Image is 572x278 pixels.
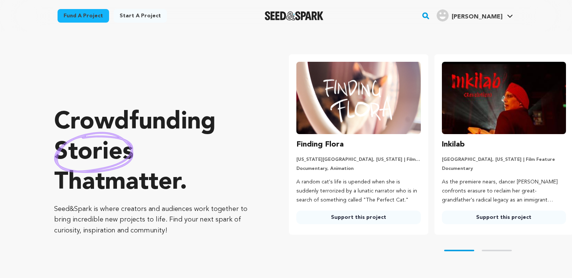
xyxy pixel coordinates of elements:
p: A random cat's life is upended when she is suddenly terrorized by a lunatic narrator who is in se... [296,178,420,205]
img: Seed&Spark Logo Dark Mode [265,11,324,20]
span: Johnson A.'s Profile [435,8,514,24]
p: Seed&Spark is where creators and audiences work together to bring incredible new projects to life... [54,204,259,236]
a: Seed&Spark Homepage [265,11,324,20]
p: [GEOGRAPHIC_DATA], [US_STATE] | Film Feature [442,157,566,163]
img: Inkilab image [442,62,566,134]
p: Documentary [442,166,566,172]
p: [US_STATE][GEOGRAPHIC_DATA], [US_STATE] | Film Short [296,157,420,163]
img: hand sketched image [54,132,134,173]
img: user.png [437,9,449,21]
a: Start a project [114,9,167,23]
span: matter [105,171,180,195]
a: Fund a project [58,9,109,23]
p: Crowdfunding that . [54,107,259,198]
p: As the premiere nears, dancer [PERSON_NAME] confronts erasure to reclaim her great-grandfather's ... [442,178,566,205]
h3: Inkilab [442,139,465,151]
span: [PERSON_NAME] [452,14,502,20]
a: Johnson A.'s Profile [435,8,514,21]
a: Support this project [442,211,566,224]
a: Support this project [296,211,420,224]
div: Johnson A.'s Profile [437,9,502,21]
h3: Finding Flora [296,139,344,151]
p: Documentary, Animation [296,166,420,172]
img: Finding Flora image [296,62,420,134]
